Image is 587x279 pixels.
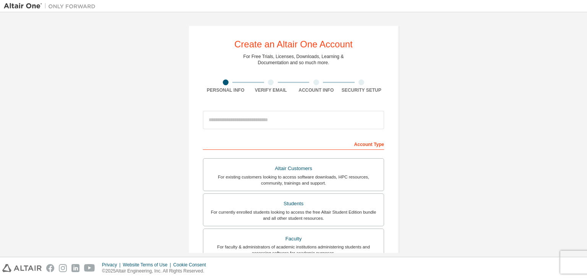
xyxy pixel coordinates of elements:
[173,262,210,268] div: Cookie Consent
[4,2,99,10] img: Altair One
[102,268,211,274] p: © 2025 Altair Engineering, Inc. All Rights Reserved.
[234,40,353,49] div: Create an Altair One Account
[208,174,379,186] div: For existing customers looking to access software downloads, HPC resources, community, trainings ...
[123,262,173,268] div: Website Terms of Use
[208,198,379,209] div: Students
[102,262,123,268] div: Privacy
[203,138,384,150] div: Account Type
[203,87,248,93] div: Personal Info
[339,87,384,93] div: Security Setup
[208,244,379,256] div: For faculty & administrators of academic institutions administering students and accessing softwa...
[208,163,379,174] div: Altair Customers
[2,264,42,272] img: altair_logo.svg
[208,234,379,244] div: Faculty
[46,264,54,272] img: facebook.svg
[59,264,67,272] img: instagram.svg
[84,264,95,272] img: youtube.svg
[71,264,79,272] img: linkedin.svg
[293,87,339,93] div: Account Info
[248,87,294,93] div: Verify Email
[243,54,344,66] div: For Free Trials, Licenses, Downloads, Learning & Documentation and so much more.
[208,209,379,221] div: For currently enrolled students looking to access the free Altair Student Edition bundle and all ...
